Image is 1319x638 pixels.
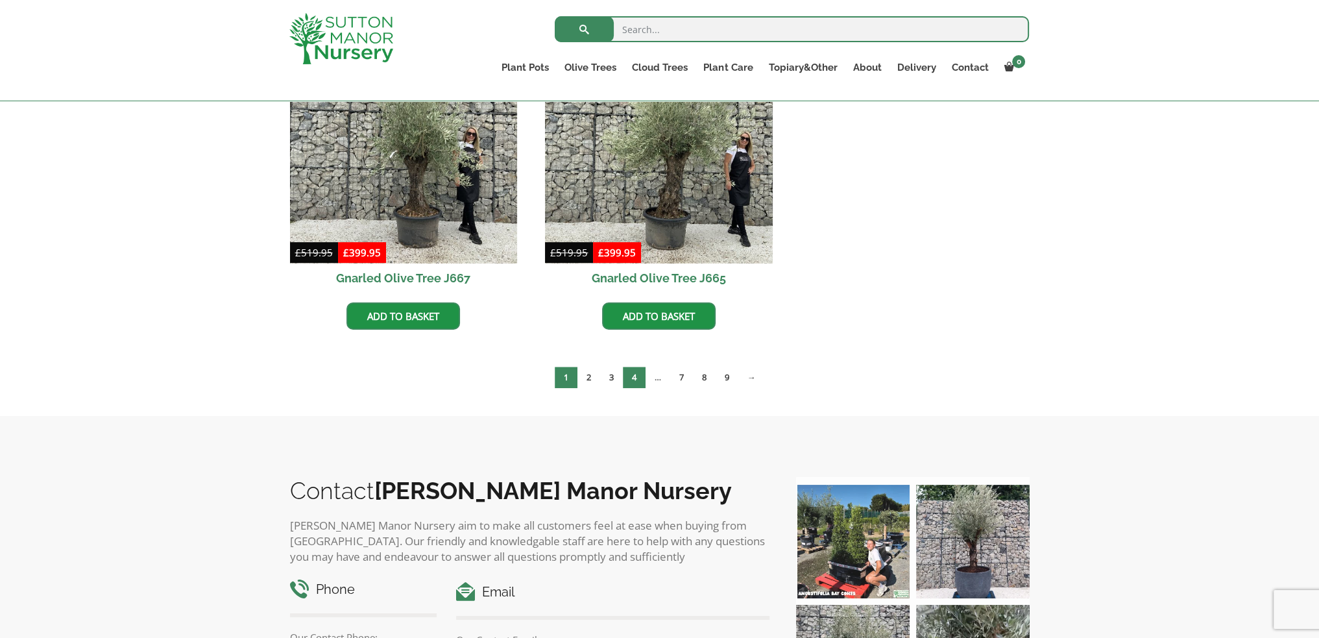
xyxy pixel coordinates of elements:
[557,58,624,77] a: Olive Trees
[290,580,437,600] h4: Phone
[343,246,349,259] span: £
[290,264,518,293] h2: Gnarled Olive Tree J667
[716,367,738,388] a: Page 9
[696,58,760,77] a: Plant Care
[545,264,773,293] h2: Gnarled Olive Tree J665
[290,477,770,504] h2: Contact
[996,58,1029,77] a: 0
[602,302,716,330] a: Add to basket: “Gnarled Olive Tree J665”
[290,36,518,293] a: Sale! Gnarled Olive Tree J667
[295,246,333,259] bdi: 519.95
[623,367,646,388] a: Page 4
[889,58,943,77] a: Delivery
[646,367,670,388] span: …
[545,36,773,264] img: Gnarled Olive Tree J665
[577,367,600,388] a: Page 2
[760,58,845,77] a: Topiary&Other
[555,367,577,388] span: Page 1
[289,13,393,64] img: logo
[624,58,696,77] a: Cloud Trees
[670,367,693,388] a: Page 7
[545,36,773,293] a: Sale! Gnarled Olive Tree J665
[295,246,301,259] span: £
[343,246,381,259] bdi: 399.95
[374,477,732,504] b: [PERSON_NAME] Manor Nursery
[550,246,556,259] span: £
[550,246,588,259] bdi: 519.95
[456,582,769,602] h4: Email
[598,246,604,259] span: £
[555,16,1029,42] input: Search...
[494,58,557,77] a: Plant Pots
[1012,55,1025,68] span: 0
[290,518,770,565] p: [PERSON_NAME] Manor Nursery aim to make all customers feel at ease when buying from [GEOGRAPHIC_D...
[796,485,910,598] img: Our elegant & picturesque Angustifolia Cones are an exquisite addition to your Bay Tree collectio...
[290,366,1030,393] nav: Product Pagination
[916,485,1030,598] img: A beautiful multi-stem Spanish Olive tree potted in our luxurious fibre clay pots 😍😍
[845,58,889,77] a: About
[738,367,765,388] a: →
[600,367,623,388] a: Page 3
[943,58,996,77] a: Contact
[693,367,716,388] a: Page 8
[346,302,460,330] a: Add to basket: “Gnarled Olive Tree J667”
[598,246,636,259] bdi: 399.95
[290,36,518,264] img: Gnarled Olive Tree J667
